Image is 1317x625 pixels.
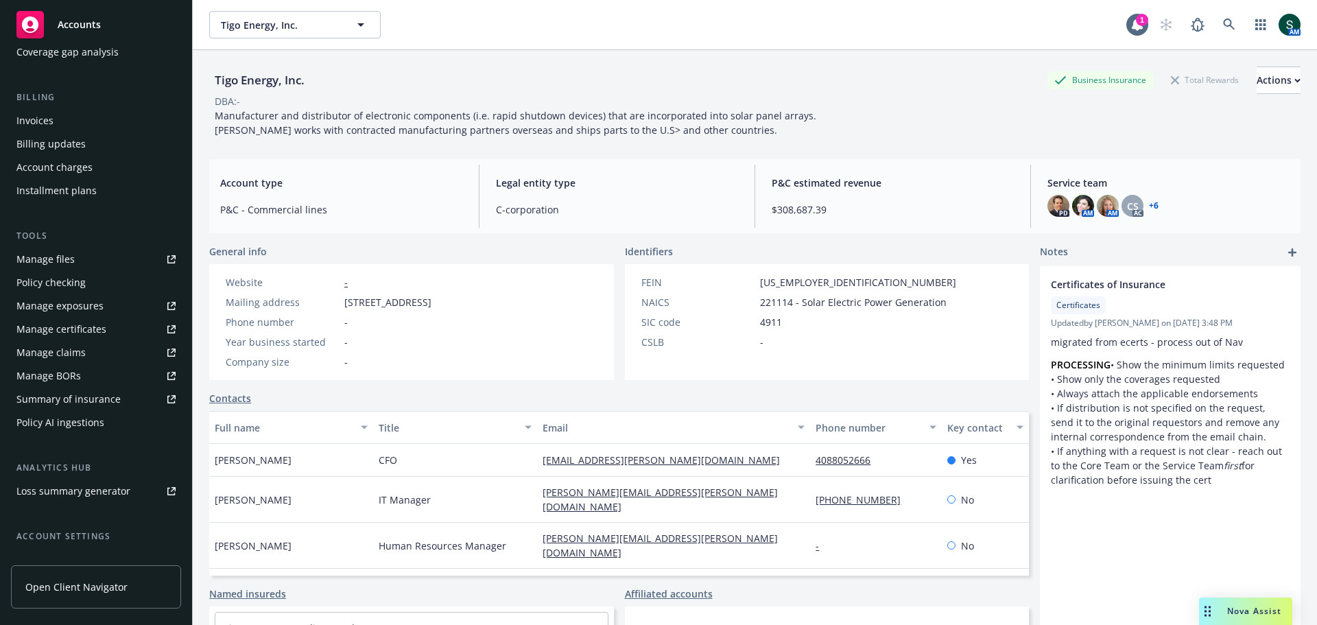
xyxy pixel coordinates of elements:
div: Total Rewards [1164,71,1246,89]
span: $308,687.39 [772,202,1014,217]
a: Loss summary generator [11,480,181,502]
a: Installment plans [11,180,181,202]
img: photo [1097,195,1119,217]
div: Key contact [947,421,1008,435]
a: Manage files [11,248,181,270]
a: Manage exposures [11,295,181,317]
button: Email [537,411,810,444]
a: Start snowing [1152,11,1180,38]
div: Title [379,421,517,435]
span: Identifiers [625,244,673,259]
div: Loss summary generator [16,480,130,502]
button: Tigo Energy, Inc. [209,11,381,38]
div: Email [543,421,790,435]
div: Billing updates [16,133,86,155]
a: Manage certificates [11,318,181,340]
a: Manage BORs [11,365,181,387]
p: • Show the minimum limits requested • Show only the coverages requested • Always attach the appli... [1051,357,1290,487]
span: Certificates of Insurance [1051,277,1254,292]
div: Full name [215,421,353,435]
a: [PERSON_NAME][EMAIL_ADDRESS][PERSON_NAME][DOMAIN_NAME] [543,486,778,513]
a: Policy checking [11,272,181,294]
a: Report a Bug [1184,11,1211,38]
span: - [344,315,348,329]
span: P&C estimated revenue [772,176,1014,190]
span: Yes [961,453,977,467]
a: Manage claims [11,342,181,364]
span: 221114 - Solar Electric Power Generation [760,295,947,309]
img: photo [1279,14,1301,36]
div: Account charges [16,156,93,178]
div: Installment plans [16,180,97,202]
div: Business Insurance [1047,71,1153,89]
div: Manage exposures [16,295,104,317]
span: - [344,335,348,349]
div: Year business started [226,335,339,349]
span: [STREET_ADDRESS] [344,295,431,309]
em: first [1224,459,1242,472]
a: [PHONE_NUMBER] [816,493,912,506]
a: 4088052666 [816,453,881,467]
span: P&C - Commercial lines [220,202,462,217]
div: Manage certificates [16,318,106,340]
a: Service team [11,549,181,571]
div: Phone number [226,315,339,329]
span: [PERSON_NAME] [215,453,292,467]
span: IT Manager [379,493,431,507]
img: photo [1072,195,1094,217]
a: Coverage gap analysis [11,41,181,63]
a: +6 [1149,202,1159,210]
span: 4911 [760,315,782,329]
div: Policy checking [16,272,86,294]
span: [PERSON_NAME] [215,539,292,553]
button: Key contact [942,411,1029,444]
div: Coverage gap analysis [16,41,119,63]
a: Invoices [11,110,181,132]
a: Policy AI ingestions [11,412,181,434]
div: Manage BORs [16,365,81,387]
span: Certificates [1056,299,1100,311]
span: CS [1127,199,1139,213]
span: Human Resources Manager [379,539,506,553]
span: Tigo Energy, Inc. [221,18,340,32]
span: CFO [379,453,397,467]
div: Manage claims [16,342,86,364]
span: No [961,493,974,507]
button: Nova Assist [1199,598,1292,625]
div: Phone number [816,421,921,435]
button: Full name [209,411,373,444]
img: photo [1047,195,1069,217]
div: CSLB [641,335,755,349]
span: Account type [220,176,462,190]
a: Switch app [1247,11,1274,38]
a: Summary of insurance [11,388,181,410]
a: Billing updates [11,133,181,155]
span: General info [209,244,267,259]
div: Summary of insurance [16,388,121,410]
a: Contacts [209,391,251,405]
a: Search [1215,11,1243,38]
button: Actions [1257,67,1301,94]
span: Notes [1040,244,1068,261]
a: Accounts [11,5,181,44]
div: Drag to move [1199,598,1216,625]
span: - [344,355,348,369]
div: Billing [11,91,181,104]
span: Updated by [PERSON_NAME] on [DATE] 3:48 PM [1051,317,1290,329]
button: Phone number [810,411,941,444]
div: Tools [11,229,181,243]
div: Analytics hub [11,461,181,475]
span: Accounts [58,19,101,30]
span: [PERSON_NAME] [215,493,292,507]
a: - [816,539,830,552]
span: Manufacturer and distributor of electronic components (i.e. rapid shutdown devices) that are inco... [215,109,822,137]
div: SIC code [641,315,755,329]
a: [PERSON_NAME][EMAIL_ADDRESS][PERSON_NAME][DOMAIN_NAME] [543,532,778,559]
span: [US_EMPLOYER_IDENTIFICATION_NUMBER] [760,275,956,290]
span: Legal entity type [496,176,738,190]
div: Certificates of InsuranceCertificatesUpdatedby [PERSON_NAME] on [DATE] 3:48 PMmigrated from ecert... [1040,266,1301,498]
button: Title [373,411,537,444]
div: NAICS [641,295,755,309]
div: Website [226,275,339,290]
